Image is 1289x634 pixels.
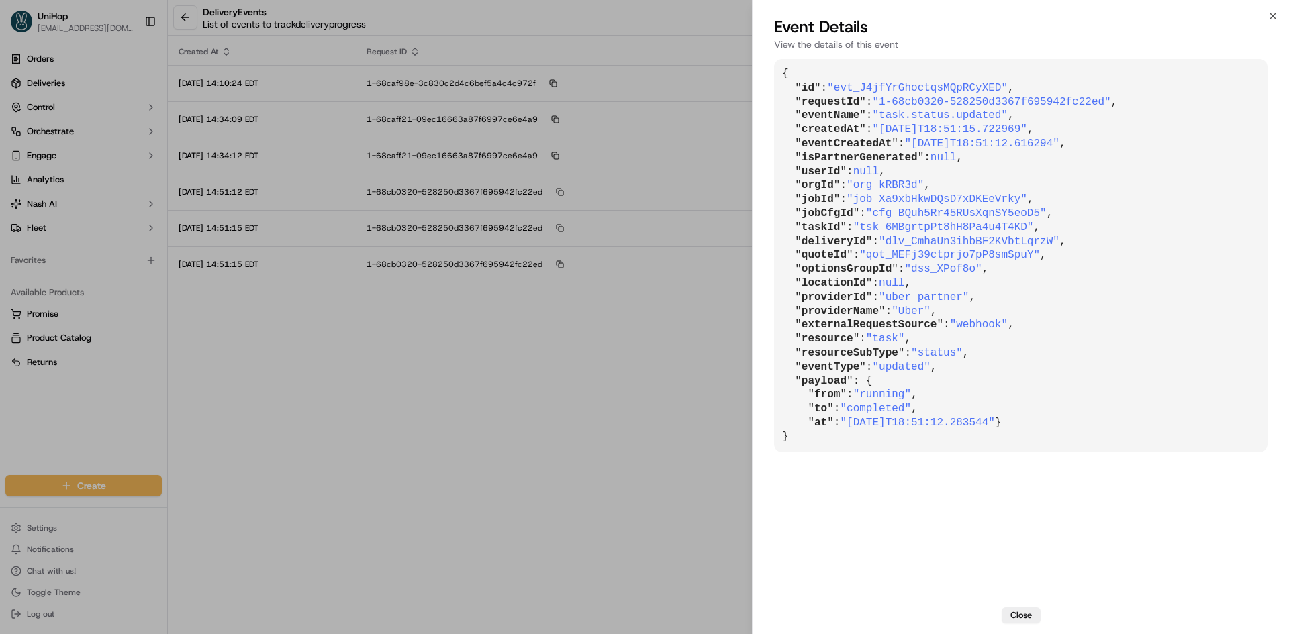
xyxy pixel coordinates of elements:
[127,195,216,208] span: API Documentation
[802,263,892,275] span: optionsGroupId
[814,417,827,429] span: at
[802,138,892,150] span: eventCreatedAt
[802,319,937,331] span: externalRequestSource
[879,235,1059,248] span: "dlv_CmhaUn3ihbBF2KVbtLqrzW"
[879,291,969,303] span: "uber_partner"
[802,333,853,345] span: resource
[847,179,924,191] span: "org_kRBR3d"
[904,263,982,275] span: "dss_XPof8o"
[802,235,866,248] span: deliveryId
[866,333,905,345] span: "task"
[802,207,853,219] span: jobCfgId
[134,227,162,237] span: Pylon
[802,347,898,359] span: resourceSubType
[802,375,847,387] span: payload
[892,305,930,317] span: "Uber"
[827,82,1008,94] span: "evt_J4jfYrGhoctqsMQpRCyXED"
[13,13,40,40] img: Nash
[802,305,879,317] span: providerName
[8,189,108,213] a: 📗Knowledge Base
[859,249,1040,261] span: "qot_MEFj39ctprjo7pP8smSpuY"
[774,16,1268,38] h2: Event Details
[802,109,859,121] span: eventName
[840,417,994,429] span: "[DATE]T18:51:12.283544"
[13,196,24,207] div: 📗
[840,403,911,415] span: "completed"
[879,277,904,289] span: null
[853,388,911,401] span: "running"
[113,196,124,207] div: 💻
[847,193,1027,205] span: "job_Xa9xbHkwDQsD7xDKEeVrky"
[802,179,834,191] span: orgId
[802,361,859,373] span: eventType
[802,152,918,164] span: isPartnerGenerated
[930,152,956,164] span: null
[802,123,859,136] span: createdAt
[872,361,930,373] span: "updated"
[802,249,847,261] span: quoteId
[95,227,162,237] a: Powered byPylon
[950,319,1008,331] span: "webhook"
[1002,607,1041,623] button: Close
[774,38,1268,51] p: View the details of this event
[853,221,1034,233] span: "tsk_6MBgrtpPt8hH8Pa4u4T4KD"
[46,142,170,152] div: We're available if you need us!
[872,109,1008,121] span: "task.status.updated"
[802,193,834,205] span: jobId
[35,87,242,101] input: Got a question? Start typing here...
[228,132,244,148] button: Start new chat
[802,291,866,303] span: providerId
[27,195,103,208] span: Knowledge Base
[13,128,38,152] img: 1736555255976-a54dd68f-1ca7-489b-9aae-adbdc363a1c4
[774,59,1268,452] pre: { " ": , " ": , " ": , " ": , " ": , " ": , " ": , " ": , " ": , " ": , " ": , " ": , " ": , " ":...
[802,166,841,178] span: userId
[814,403,827,415] span: to
[46,128,220,142] div: Start new chat
[13,54,244,75] p: Welcome 👋
[872,96,1110,108] span: "1-68cb0320-528250d3367f695942fc22ed"
[802,221,841,233] span: taskId
[802,96,859,108] span: requestId
[108,189,221,213] a: 💻API Documentation
[802,277,866,289] span: locationId
[814,388,840,401] span: from
[866,207,1047,219] span: "cfg_BQuh5Rr45RUsXqnSY5eoD5"
[911,347,963,359] span: "status"
[853,166,879,178] span: null
[872,123,1027,136] span: "[DATE]T18:51:15.722969"
[802,82,814,94] span: id
[904,138,1059,150] span: "[DATE]T18:51:12.616294"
